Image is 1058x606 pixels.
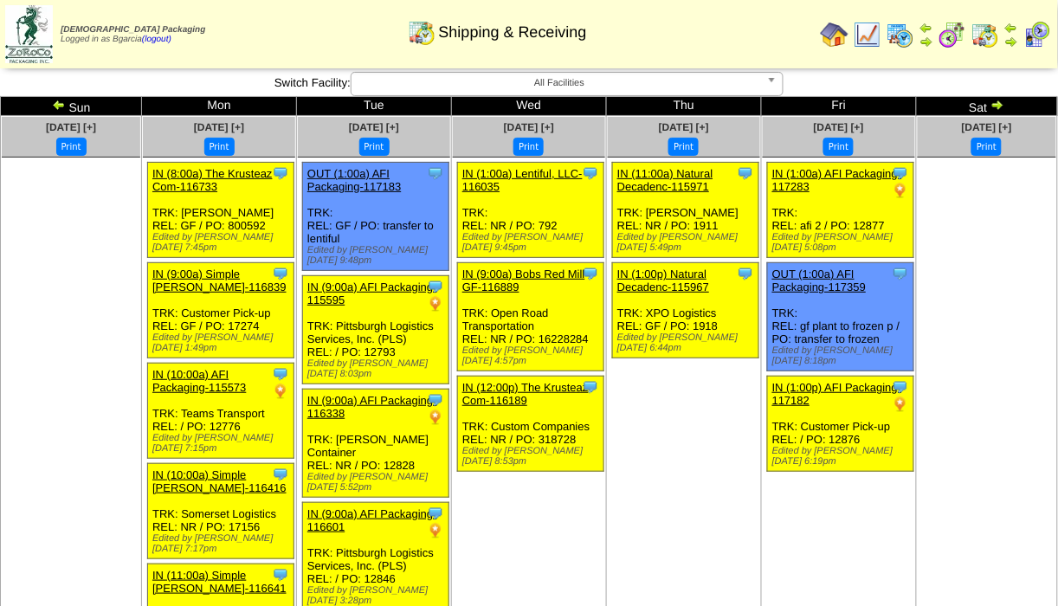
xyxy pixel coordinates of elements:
div: Edited by [PERSON_NAME] [DATE] 7:17pm [152,533,294,554]
a: [DATE] [+] [194,121,244,133]
img: arrowleft.gif [1004,21,1018,35]
img: PO [427,522,444,539]
img: line_graph.gif [854,21,881,48]
div: Edited by [PERSON_NAME] [DATE] 5:49pm [617,232,758,253]
div: TRK: REL: gf plant to frozen p / PO: transfer to frozen [767,263,913,371]
div: Edited by [PERSON_NAME] [DATE] 8:53pm [462,446,603,467]
img: PO [427,409,444,426]
td: Mon [142,97,297,116]
div: TRK: [PERSON_NAME] REL: GF / PO: 800592 [148,163,294,258]
div: TRK: Somerset Logistics REL: NR / PO: 17156 [148,464,294,559]
div: TRK: REL: GF / PO: transfer to lentiful [303,163,449,271]
img: calendarprod.gif [887,21,914,48]
a: IN (9:00a) AFI Packaging-116338 [307,394,437,420]
div: TRK: Custom Companies REL: NR / PO: 318728 [458,377,604,472]
div: TRK: Customer Pick-up REL: GF / PO: 17274 [148,263,294,358]
div: Edited by [PERSON_NAME] [DATE] 6:44pm [617,332,758,353]
div: Edited by [PERSON_NAME] [DATE] 7:45pm [152,232,294,253]
img: arrowright.gif [919,35,933,48]
div: TRK: [PERSON_NAME] REL: NR / PO: 1911 [612,163,758,258]
td: Sun [1,97,142,116]
img: calendarinout.gif [408,18,435,46]
img: PO [892,182,909,199]
button: Print [823,138,854,156]
button: Print [971,138,1002,156]
a: [DATE] [+] [962,121,1012,133]
button: Print [359,138,390,156]
img: Tooltip [427,391,444,409]
span: Logged in as Bgarcia [61,25,205,44]
div: TRK: XPO Logistics REL: GF / PO: 1918 [612,263,758,358]
div: Edited by [PERSON_NAME] [DATE] 8:18pm [772,345,913,366]
a: IN (9:00a) AFI Packaging-115595 [307,280,437,306]
a: OUT (1:00a) AFI Packaging-117183 [307,167,401,193]
a: IN (11:00a) Natural Decadenc-115971 [617,167,713,193]
span: All Facilities [358,73,760,93]
img: Tooltip [272,365,289,383]
div: Edited by [PERSON_NAME] [DATE] 5:08pm [772,232,913,253]
img: PO [427,295,444,313]
div: Edited by [PERSON_NAME] [DATE] 1:49pm [152,332,294,353]
img: arrowleft.gif [52,98,66,112]
td: Fri [761,97,916,116]
div: TRK: Teams Transport REL: / PO: 12776 [148,364,294,459]
img: Tooltip [272,265,289,282]
div: Edited by [PERSON_NAME] [DATE] 7:15pm [152,433,294,454]
img: calendarcustomer.gif [1023,21,1051,48]
span: [DEMOGRAPHIC_DATA] Packaging [61,25,205,35]
div: TRK: REL: NR / PO: 792 [458,163,604,258]
a: IN (1:00a) AFI Packaging-117283 [772,167,902,193]
img: PO [272,383,289,400]
img: Tooltip [427,278,444,295]
div: Edited by [PERSON_NAME] [DATE] 8:03pm [307,358,448,379]
a: IN (8:00a) The Krusteaz Com-116733 [152,167,273,193]
div: Edited by [PERSON_NAME] [DATE] 6:19pm [772,446,913,467]
a: [DATE] [+] [504,121,554,133]
img: Tooltip [737,265,754,282]
button: Print [668,138,699,156]
a: IN (1:00a) Lentiful, LLC-116035 [462,167,583,193]
a: IN (10:00a) AFI Packaging-115573 [152,368,246,394]
div: TRK: Open Road Transportation REL: NR / PO: 16228284 [458,263,604,371]
a: IN (1:00p) AFI Packaging-117182 [772,381,902,407]
img: Tooltip [582,378,599,396]
td: Tue [297,97,452,116]
img: Tooltip [427,164,444,182]
td: Sat [916,97,1057,116]
img: Tooltip [737,164,754,182]
button: Print [204,138,235,156]
div: TRK: [PERSON_NAME] Container REL: NR / PO: 12828 [303,390,449,498]
div: Edited by [PERSON_NAME] [DATE] 4:57pm [462,345,603,366]
img: Tooltip [892,265,909,282]
a: OUT (1:00a) AFI Packaging-117359 [772,268,866,293]
img: Tooltip [427,505,444,522]
a: IN (10:00a) Simple [PERSON_NAME]-116416 [152,468,287,494]
img: home.gif [821,21,848,48]
img: Tooltip [272,164,289,182]
a: IN (1:00p) Natural Decadenc-115967 [617,268,709,293]
div: Edited by [PERSON_NAME] [DATE] 3:28pm [307,585,448,606]
a: [DATE] [+] [814,121,864,133]
a: [DATE] [+] [46,121,96,133]
img: calendarinout.gif [971,21,999,48]
button: Print [513,138,544,156]
div: TRK: Pittsburgh Logistics Services, Inc. (PLS) REL: / PO: 12793 [303,276,449,384]
span: [DATE] [+] [659,121,709,133]
div: Edited by [PERSON_NAME] [DATE] 5:52pm [307,472,448,493]
a: [DATE] [+] [349,121,399,133]
a: IN (12:00p) The Krusteaz Com-116189 [462,381,589,407]
img: arrowleft.gif [919,21,933,35]
span: Shipping & Receiving [439,23,587,42]
div: Edited by [PERSON_NAME] [DATE] 9:45pm [462,232,603,253]
a: IN (9:00a) Simple [PERSON_NAME]-116839 [152,268,287,293]
img: Tooltip [582,164,599,182]
button: Print [56,138,87,156]
div: TRK: Customer Pick-up REL: / PO: 12876 [767,377,913,472]
img: Tooltip [582,265,599,282]
img: arrowright.gif [990,98,1004,112]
